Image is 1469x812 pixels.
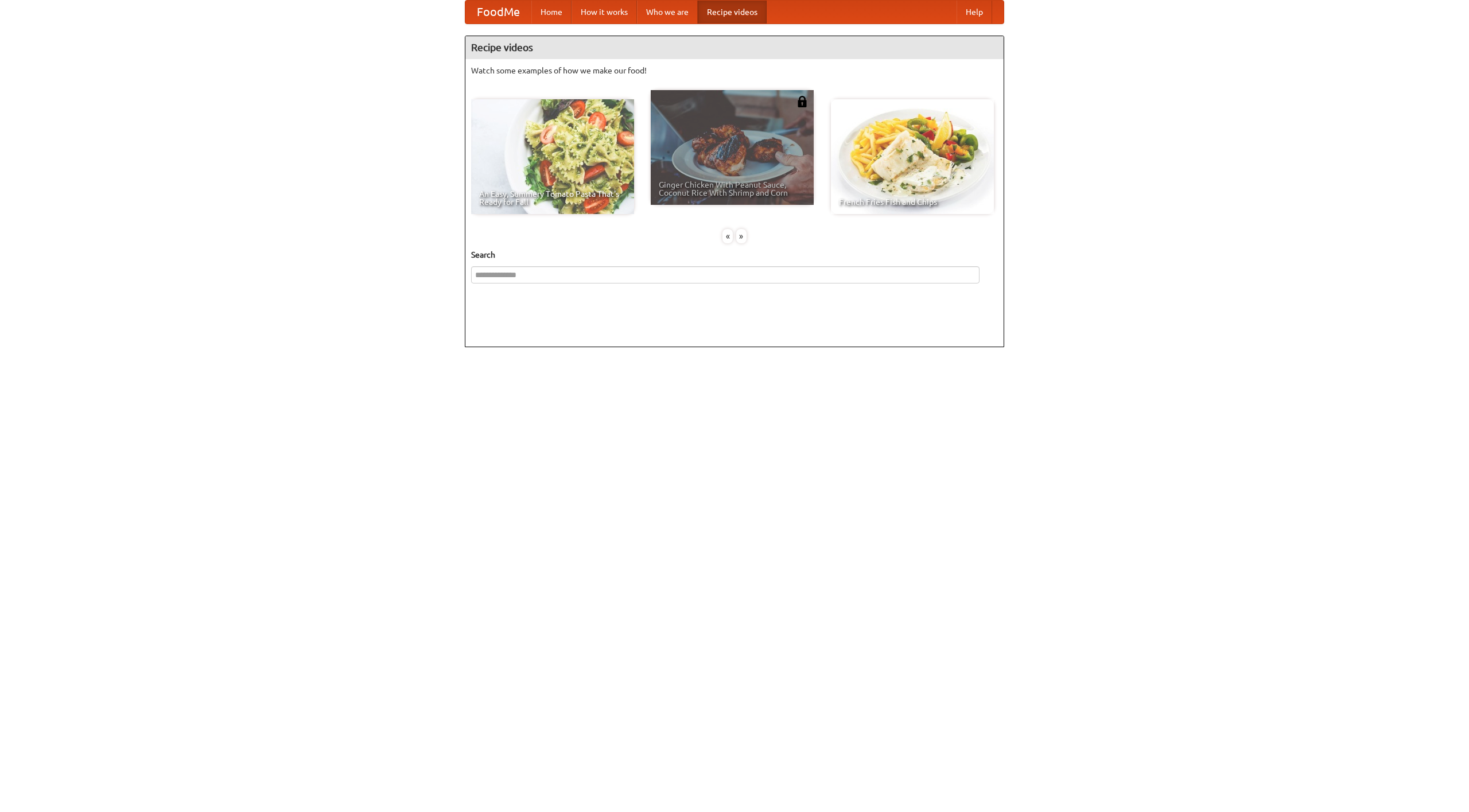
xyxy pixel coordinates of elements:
[831,99,994,214] a: French Fries Fish and Chips
[531,1,572,24] a: Home
[465,36,1004,59] h4: Recipe videos
[471,99,634,214] a: An Easy, Summery Tomato Pasta That's Ready for Fall
[839,198,986,206] span: French Fries Fish and Chips
[471,65,998,76] p: Watch some examples of how we make our food!
[572,1,637,24] a: How it works
[722,229,733,243] div: «
[736,229,747,243] div: »
[957,1,992,24] a: Help
[465,1,531,24] a: FoodMe
[796,96,808,107] img: 483408.png
[637,1,698,24] a: Who we are
[479,190,626,206] span: An Easy, Summery Tomato Pasta That's Ready for Fall
[471,249,998,261] h5: Search
[698,1,767,24] a: Recipe videos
